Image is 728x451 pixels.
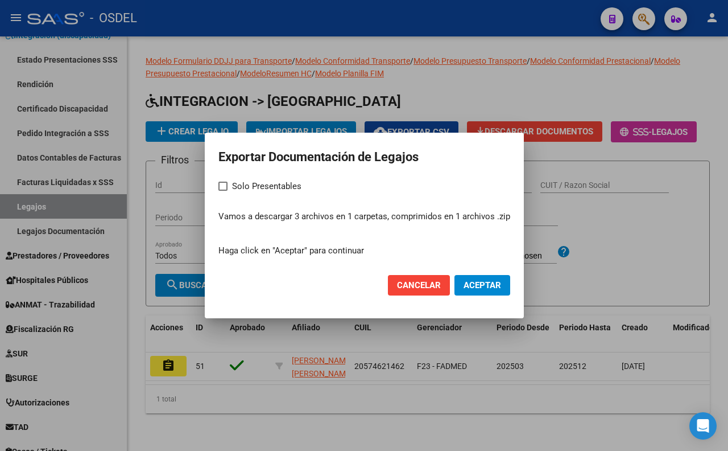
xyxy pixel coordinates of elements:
[454,275,510,296] button: Aceptar
[388,275,450,296] button: Cancelar
[464,280,501,290] span: Aceptar
[218,210,510,257] p: Haga click en "Aceptar" para continuar
[218,210,510,223] p: Vamos a descargar 3 archivos en 1 carpetas, comprimidos en 1 archivos .zip
[689,412,717,440] div: Open Intercom Messenger
[397,280,441,290] span: Cancelar
[232,179,301,193] span: Solo Presentables
[218,146,510,168] h2: Exportar Documentación de Legajos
